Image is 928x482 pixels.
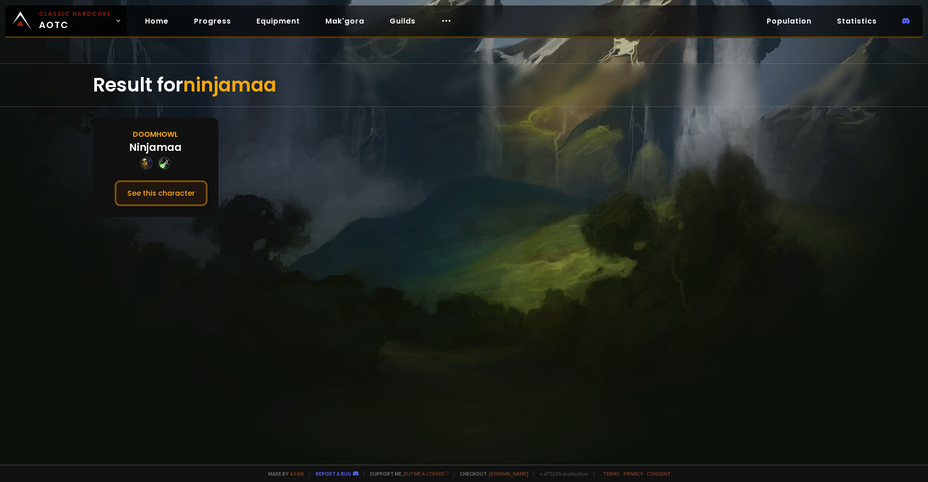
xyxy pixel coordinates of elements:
[290,470,304,477] a: a fan
[454,470,528,477] span: Checkout
[187,12,238,30] a: Progress
[316,470,351,477] a: Report a bug
[382,12,423,30] a: Guilds
[263,470,304,477] span: Made by
[39,10,111,18] small: Classic Hardcore
[318,12,372,30] a: Mak'gora
[534,470,588,477] span: v. d752d5 - production
[249,12,307,30] a: Equipment
[647,470,671,477] a: Consent
[364,470,449,477] span: Support me,
[183,72,276,98] span: ninjamaa
[404,470,449,477] a: Buy me a coffee
[138,12,176,30] a: Home
[5,5,127,36] a: Classic HardcoreAOTC
[129,140,182,155] div: Ninjamaa
[93,64,835,106] div: Result for
[759,12,819,30] a: Population
[133,129,178,140] div: Doomhowl
[39,10,111,32] span: AOTC
[623,470,643,477] a: Privacy
[603,470,620,477] a: Terms
[489,470,528,477] a: [DOMAIN_NAME]
[115,180,208,206] button: See this character
[830,12,884,30] a: Statistics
